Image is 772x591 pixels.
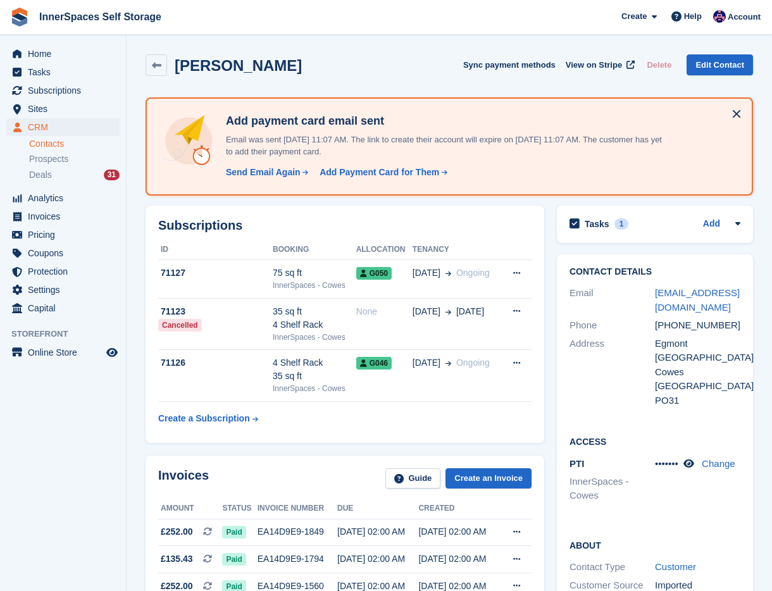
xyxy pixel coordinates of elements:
[356,357,392,370] span: G046
[356,240,413,260] th: Allocation
[28,118,104,136] span: CRM
[175,57,302,74] h2: [PERSON_NAME]
[222,526,246,538] span: Paid
[221,134,664,158] p: Email was sent [DATE] 11:07 AM. The link to create their account will expire on [DATE] 11:07 AM. ...
[158,319,202,332] div: Cancelled
[273,332,356,343] div: InnerSpaces - Cowes
[337,525,418,538] div: [DATE] 02:00 AM
[28,281,104,299] span: Settings
[258,552,337,566] div: EA14D9E9-1794
[655,287,740,313] a: [EMAIL_ADDRESS][DOMAIN_NAME]
[413,356,440,370] span: [DATE]
[28,100,104,118] span: Sites
[655,458,678,469] span: •••••••
[161,525,193,538] span: £252.00
[385,468,441,489] a: Guide
[337,552,418,566] div: [DATE] 02:00 AM
[413,240,501,260] th: Tenancy
[445,468,532,489] a: Create an Invoice
[6,118,120,136] a: menu
[418,552,499,566] div: [DATE] 02:00 AM
[570,435,740,447] h2: Access
[463,54,556,75] button: Sync payment methods
[356,267,392,280] span: G050
[728,11,761,23] span: Account
[28,63,104,81] span: Tasks
[11,328,126,340] span: Storefront
[456,268,490,278] span: Ongoing
[655,351,740,365] div: [GEOGRAPHIC_DATA]
[570,318,655,333] div: Phone
[6,82,120,99] a: menu
[29,152,120,166] a: Prospects
[29,169,52,181] span: Deals
[28,263,104,280] span: Protection
[655,365,740,380] div: Cowes
[28,82,104,99] span: Subscriptions
[6,226,120,244] a: menu
[158,356,273,370] div: 71126
[6,63,120,81] a: menu
[314,166,449,179] a: Add Payment Card for Them
[6,299,120,317] a: menu
[258,499,337,519] th: Invoice number
[655,561,696,572] a: Customer
[6,244,120,262] a: menu
[570,560,655,575] div: Contact Type
[6,189,120,207] a: menu
[621,10,647,23] span: Create
[418,525,499,538] div: [DATE] 02:00 AM
[6,208,120,225] a: menu
[158,468,209,489] h2: Invoices
[713,10,726,23] img: Dominic Hampson
[413,266,440,280] span: [DATE]
[356,305,413,318] div: None
[684,10,702,23] span: Help
[29,138,120,150] a: Contacts
[570,458,584,469] span: PTI
[273,266,356,280] div: 75 sq ft
[6,100,120,118] a: menu
[570,286,655,314] div: Email
[6,263,120,280] a: menu
[10,8,29,27] img: stora-icon-8386f47178a22dfd0bd8f6a31ec36ba5ce8667c1dd55bd0f319d3a0aa187defe.svg
[456,358,490,368] span: Ongoing
[222,553,246,566] span: Paid
[320,166,439,179] div: Add Payment Card for Them
[655,318,740,333] div: [PHONE_NUMBER]
[273,356,356,383] div: 4 Shelf Rack 35 sq ft
[222,499,257,519] th: Status
[703,217,720,232] a: Add
[28,299,104,317] span: Capital
[655,379,740,394] div: [GEOGRAPHIC_DATA]
[418,499,499,519] th: Created
[158,266,273,280] div: 71127
[614,218,629,230] div: 1
[104,345,120,360] a: Preview store
[456,305,484,318] span: [DATE]
[413,305,440,318] span: [DATE]
[34,6,166,27] a: InnerSpaces Self Storage
[158,407,258,430] a: Create a Subscription
[29,168,120,182] a: Deals 31
[6,344,120,361] a: menu
[28,344,104,361] span: Online Store
[566,59,622,72] span: View on Stripe
[28,244,104,262] span: Coupons
[570,538,740,551] h2: About
[28,45,104,63] span: Home
[561,54,637,75] a: View on Stripe
[158,305,273,318] div: 71123
[273,240,356,260] th: Booking
[570,267,740,277] h2: Contact Details
[702,458,735,469] a: Change
[158,240,273,260] th: ID
[273,280,356,291] div: InnerSpaces - Cowes
[655,394,740,408] div: PO31
[258,525,337,538] div: EA14D9E9-1849
[158,218,532,233] h2: Subscriptions
[221,114,664,128] h4: Add payment card email sent
[273,305,356,332] div: 35 sq ft 4 Shelf Rack
[570,475,655,503] li: InnerSpaces - Cowes
[161,552,193,566] span: £135.43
